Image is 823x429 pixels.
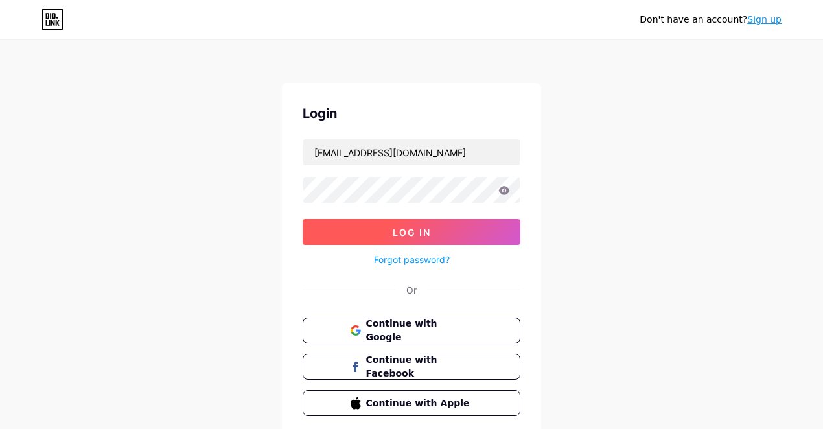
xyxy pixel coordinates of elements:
[303,390,520,416] button: Continue with Apple
[393,227,431,238] span: Log In
[374,253,450,266] a: Forgot password?
[303,139,520,165] input: Username
[366,317,473,344] span: Continue with Google
[747,14,782,25] a: Sign up
[366,353,473,380] span: Continue with Facebook
[303,318,520,343] button: Continue with Google
[366,397,473,410] span: Continue with Apple
[303,354,520,380] button: Continue with Facebook
[303,219,520,245] button: Log In
[640,13,782,27] div: Don't have an account?
[406,283,417,297] div: Or
[303,104,520,123] div: Login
